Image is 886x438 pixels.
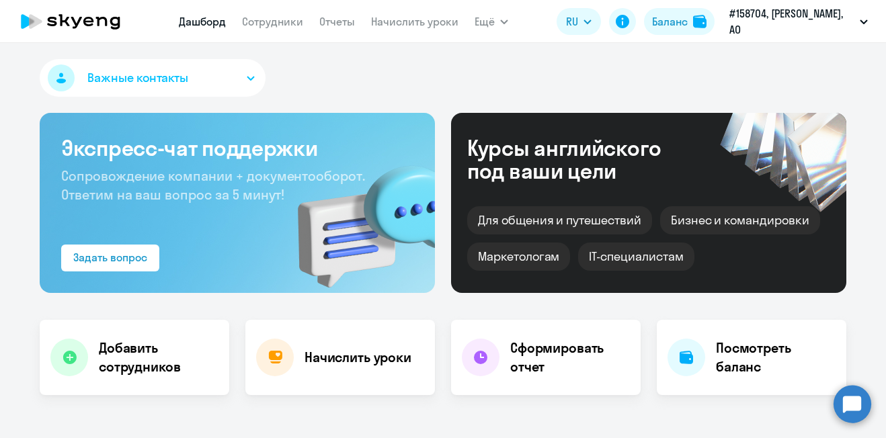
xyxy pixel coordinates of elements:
div: Задать вопрос [73,249,147,265]
button: Задать вопрос [61,245,159,271]
a: Сотрудники [242,15,303,28]
h4: Начислить уроки [305,348,411,367]
a: Дашборд [179,15,226,28]
span: RU [566,13,578,30]
span: Важные контакты [87,69,188,87]
p: #158704, [PERSON_NAME], АО [729,5,854,38]
div: Баланс [652,13,688,30]
span: Ещё [475,13,495,30]
button: Ещё [475,8,508,35]
h4: Добавить сотрудников [99,339,218,376]
button: RU [557,8,601,35]
img: balance [693,15,707,28]
a: Отчеты [319,15,355,28]
span: Сопровождение компании + документооборот. Ответим на ваш вопрос за 5 минут! [61,167,365,203]
h4: Сформировать отчет [510,339,630,376]
div: Маркетологам [467,243,570,271]
button: Важные контакты [40,59,266,97]
h3: Экспресс-чат поддержки [61,134,413,161]
a: Начислить уроки [371,15,458,28]
button: #158704, [PERSON_NAME], АО [723,5,875,38]
h4: Посмотреть баланс [716,339,836,376]
div: IT-специалистам [578,243,694,271]
img: bg-img [278,142,435,293]
div: Бизнес и командировки [660,206,820,234]
div: Для общения и путешествий [467,206,652,234]
button: Балансbalance [644,8,715,35]
div: Курсы английского под ваши цели [467,136,697,182]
